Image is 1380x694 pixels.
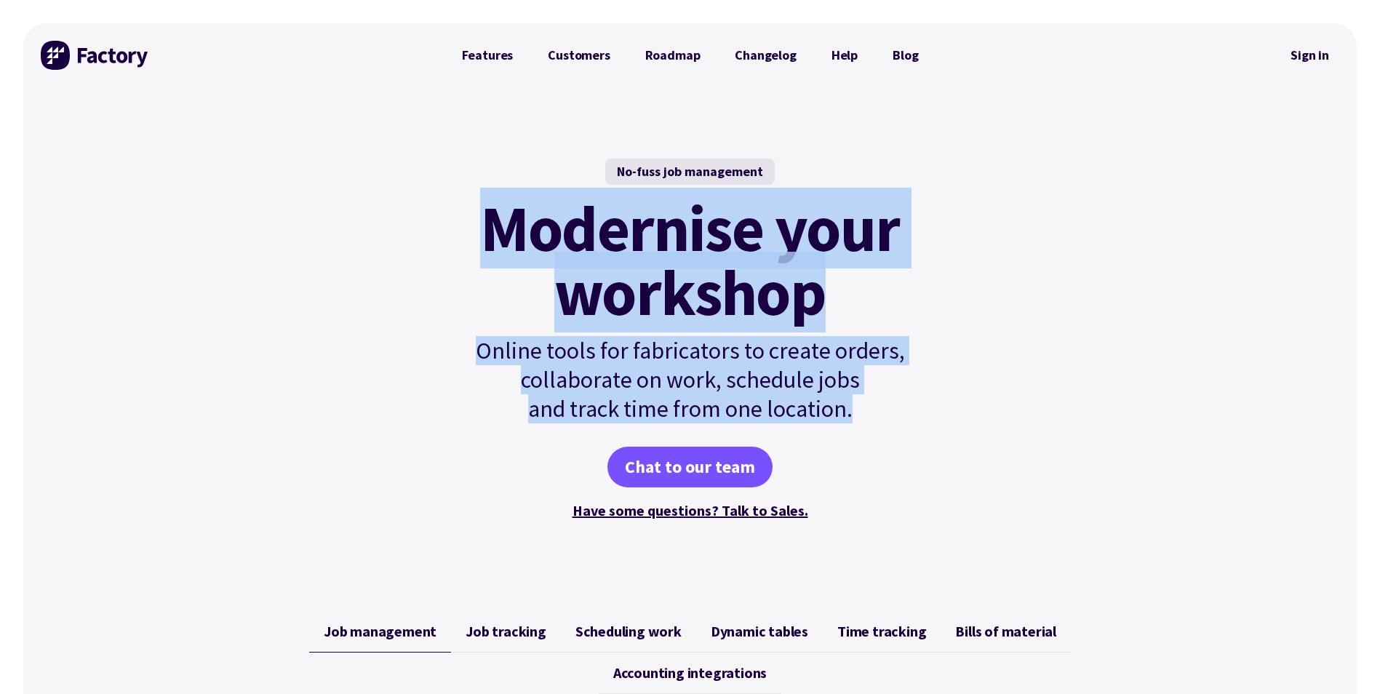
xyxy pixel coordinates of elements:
[711,623,808,640] span: Dynamic tables
[444,41,531,70] a: Features
[607,447,773,487] a: Chat to our team
[875,41,936,70] a: Blog
[324,623,436,640] span: Job management
[480,196,900,324] mark: Modernise your workshop
[41,41,150,70] img: Factory
[613,664,767,682] span: Accounting integrations
[837,623,926,640] span: Time tracking
[466,623,546,640] span: Job tracking
[444,336,936,423] p: Online tools for fabricators to create orders, collaborate on work, schedule jobs and track time ...
[444,41,936,70] nav: Primary Navigation
[814,41,875,70] a: Help
[575,623,682,640] span: Scheduling work
[717,41,813,70] a: Changelog
[530,41,627,70] a: Customers
[1280,39,1339,72] nav: Secondary Navigation
[573,501,808,519] a: Have some questions? Talk to Sales.
[955,623,1056,640] span: Bills of material
[605,159,775,185] div: No-fuss job management
[628,41,718,70] a: Roadmap
[1280,39,1339,72] a: Sign in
